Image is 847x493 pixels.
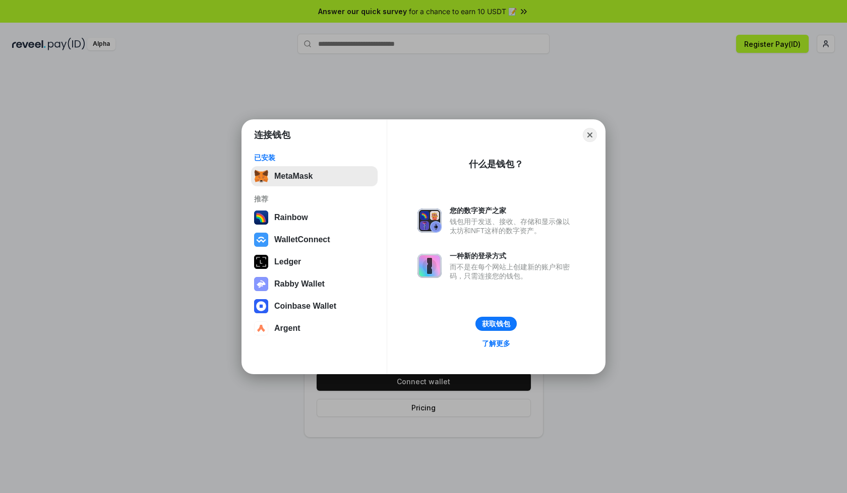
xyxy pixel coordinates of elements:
[482,319,510,328] div: 获取钱包
[450,262,575,280] div: 而不是在每个网站上创建新的账户和密码，只需连接您的钱包。
[475,317,517,331] button: 获取钱包
[450,217,575,235] div: 钱包用于发送、接收、存储和显示像以太坊和NFT这样的数字资产。
[417,208,442,233] img: svg+xml,%3Csvg%20xmlns%3D%22http%3A%2F%2Fwww.w3.org%2F2000%2Fsvg%22%20fill%3D%22none%22%20viewBox...
[251,230,378,250] button: WalletConnect
[274,172,313,181] div: MetaMask
[417,254,442,278] img: svg+xml,%3Csvg%20xmlns%3D%22http%3A%2F%2Fwww.w3.org%2F2000%2Fsvg%22%20fill%3D%22none%22%20viewBox...
[254,277,268,291] img: svg+xml,%3Csvg%20xmlns%3D%22http%3A%2F%2Fwww.w3.org%2F2000%2Fsvg%22%20fill%3D%22none%22%20viewBox...
[254,169,268,183] img: svg+xml,%3Csvg%20fill%3D%22none%22%20height%3D%2233%22%20viewBox%3D%220%200%2035%2033%22%20width%...
[274,302,336,311] div: Coinbase Wallet
[254,299,268,313] img: svg+xml,%3Csvg%20width%3D%2228%22%20height%3D%2228%22%20viewBox%3D%220%200%2028%2028%22%20fill%3D...
[251,274,378,294] button: Rabby Wallet
[251,166,378,186] button: MetaMask
[274,213,308,222] div: Rainbow
[469,158,523,170] div: 什么是钱包？
[274,279,325,289] div: Rabby Wallet
[254,321,268,335] img: svg+xml,%3Csvg%20width%3D%2228%22%20height%3D%2228%22%20viewBox%3D%220%200%2028%2028%22%20fill%3D...
[254,129,290,141] h1: 连接钱包
[251,318,378,338] button: Argent
[254,233,268,247] img: svg+xml,%3Csvg%20width%3D%2228%22%20height%3D%2228%22%20viewBox%3D%220%200%2028%2028%22%20fill%3D...
[251,252,378,272] button: Ledger
[254,210,268,225] img: svg+xml,%3Csvg%20width%3D%22120%22%20height%3D%22120%22%20viewBox%3D%220%200%20120%20120%22%20fil...
[274,235,330,244] div: WalletConnect
[254,153,375,162] div: 已安装
[476,337,516,350] a: 了解更多
[583,128,597,142] button: Close
[274,257,301,266] div: Ledger
[254,255,268,269] img: svg+xml,%3Csvg%20xmlns%3D%22http%3A%2F%2Fwww.w3.org%2F2000%2Fsvg%22%20width%3D%2228%22%20height%3...
[450,206,575,215] div: 您的数字资产之家
[251,207,378,228] button: Rainbow
[482,339,510,348] div: 了解更多
[274,324,300,333] div: Argent
[450,251,575,260] div: 一种新的登录方式
[251,296,378,316] button: Coinbase Wallet
[254,194,375,203] div: 推荐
